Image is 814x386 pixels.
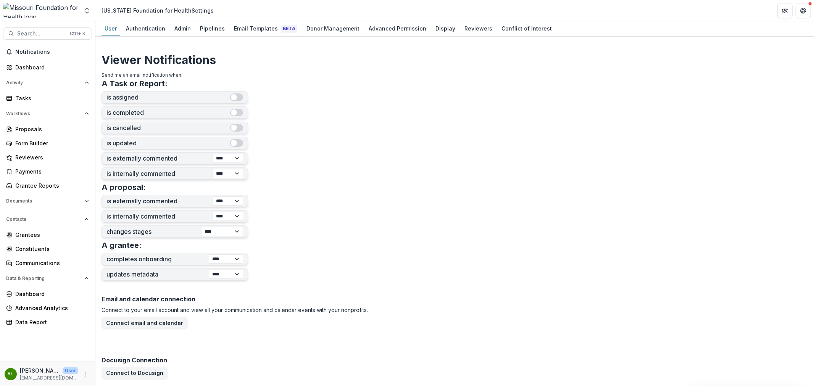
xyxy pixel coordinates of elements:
[461,21,495,36] a: Reviewers
[123,23,168,34] div: Authentication
[15,231,86,239] div: Grantees
[15,290,86,298] div: Dashboard
[366,23,429,34] div: Advanced Permission
[15,259,86,267] div: Communications
[3,137,92,150] a: Form Builder
[106,140,230,147] label: is updated
[102,79,168,88] h3: A Task or Report:
[15,63,86,71] div: Dashboard
[102,21,120,36] a: User
[106,228,201,235] label: changes stages
[102,317,188,329] button: Connect email and calendar
[102,241,142,250] h3: A grantee:
[432,21,458,36] a: Display
[3,213,92,225] button: Open Contacts
[106,213,213,220] label: is internally commented
[461,23,495,34] div: Reviewers
[3,92,92,105] a: Tasks
[106,198,213,205] label: is externally commented
[197,23,228,34] div: Pipelines
[796,3,811,18] button: Get Help
[15,49,89,55] span: Notifications
[6,198,81,204] span: Documents
[63,367,78,374] p: User
[81,370,90,379] button: More
[3,46,92,58] button: Notifications
[15,125,86,133] div: Proposals
[3,195,92,207] button: Open Documents
[281,25,297,32] span: Beta
[106,256,209,263] label: completes onboarding
[15,153,86,161] div: Reviewers
[6,80,81,85] span: Activity
[3,179,92,192] a: Grantee Reports
[15,167,86,175] div: Payments
[3,243,92,255] a: Constituents
[3,61,92,74] a: Dashboard
[8,372,14,376] div: Rebekah Lerch
[3,228,92,241] a: Grantees
[171,23,194,34] div: Admin
[102,183,146,192] h3: A proposal:
[3,27,92,40] button: Search...
[102,306,808,314] p: Connect to your email account and view all your communication and calendar events with your nonpr...
[102,296,808,303] h2: Email and calendar connection
[171,21,194,36] a: Admin
[123,21,168,36] a: Authentication
[102,23,120,34] div: User
[15,318,86,326] div: Data Report
[303,21,363,36] a: Donor Management
[777,3,793,18] button: Partners
[106,170,213,177] label: is internally commented
[20,367,60,375] p: [PERSON_NAME]
[102,72,182,78] span: Send me an email notification when:
[3,151,92,164] a: Reviewers
[102,367,168,380] button: Connect to Docusign
[3,77,92,89] button: Open Activity
[3,257,92,269] a: Communications
[106,155,213,162] label: is externally commented
[15,182,86,190] div: Grantee Reports
[3,123,92,135] a: Proposals
[432,23,458,34] div: Display
[102,53,808,67] h2: Viewer Notifications
[3,302,92,314] a: Advanced Analytics
[3,108,92,120] button: Open Workflows
[82,3,92,18] button: Open entity switcher
[106,271,209,278] label: updates metadata
[303,23,363,34] div: Donor Management
[98,5,217,16] nav: breadcrumb
[3,3,79,18] img: Missouri Foundation for Health logo
[3,272,92,285] button: Open Data & Reporting
[231,23,300,34] div: Email Templates
[102,357,808,364] h2: Docusign Connection
[20,375,78,381] p: [EMAIL_ADDRESS][DOMAIN_NAME]
[15,139,86,147] div: Form Builder
[15,304,86,312] div: Advanced Analytics
[15,94,86,102] div: Tasks
[197,21,228,36] a: Pipelines
[498,23,555,34] div: Conflict of Interest
[231,21,300,36] a: Email Templates Beta
[6,111,81,116] span: Workflows
[15,245,86,253] div: Constituents
[17,31,65,37] span: Search...
[3,288,92,300] a: Dashboard
[106,94,230,101] label: is assigned
[6,217,81,222] span: Contacts
[68,29,87,38] div: Ctrl + K
[106,124,230,132] label: is cancelled
[3,316,92,328] a: Data Report
[6,276,81,281] span: Data & Reporting
[106,109,230,116] label: is completed
[498,21,555,36] a: Conflict of Interest
[366,21,429,36] a: Advanced Permission
[102,6,214,14] div: [US_STATE] Foundation for Health Settings
[3,165,92,178] a: Payments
